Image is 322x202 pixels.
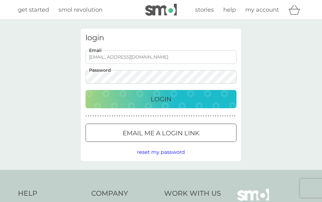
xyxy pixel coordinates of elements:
[117,115,118,118] p: ●
[193,115,195,118] p: ●
[112,115,113,118] p: ●
[167,115,168,118] p: ●
[145,4,177,16] img: smol
[234,115,236,118] p: ●
[18,5,49,14] a: get started
[195,6,214,13] span: stories
[164,189,221,199] h4: Work With Us
[208,115,209,118] p: ●
[58,6,103,13] span: smol revolution
[153,115,154,118] p: ●
[105,115,106,118] p: ●
[86,115,87,118] p: ●
[158,115,159,118] p: ●
[100,115,101,118] p: ●
[90,115,92,118] p: ●
[245,6,279,13] span: my account
[91,189,158,199] h4: Company
[86,90,236,108] button: Login
[136,115,137,118] p: ●
[288,3,304,16] div: basket
[223,6,236,13] span: help
[201,115,202,118] p: ●
[162,115,164,118] p: ●
[198,115,199,118] p: ●
[189,115,190,118] p: ●
[172,115,173,118] p: ●
[18,6,49,13] span: get started
[137,149,185,155] span: reset my password
[155,115,156,118] p: ●
[141,115,142,118] p: ●
[93,115,94,118] p: ●
[174,115,175,118] p: ●
[86,124,236,142] button: Email me a login link
[191,115,192,118] p: ●
[146,115,147,118] p: ●
[196,115,197,118] p: ●
[186,115,187,118] p: ●
[151,94,171,104] p: Login
[138,115,140,118] p: ●
[137,148,185,156] button: reset my password
[126,115,128,118] p: ●
[102,115,103,118] p: ●
[227,115,228,118] p: ●
[148,115,149,118] p: ●
[205,115,207,118] p: ●
[121,115,123,118] p: ●
[181,115,183,118] p: ●
[160,115,161,118] p: ●
[131,115,132,118] p: ●
[225,115,226,118] p: ●
[184,115,185,118] p: ●
[217,115,219,118] p: ●
[129,115,130,118] p: ●
[119,115,120,118] p: ●
[215,115,216,118] p: ●
[210,115,212,118] p: ●
[86,33,236,42] h3: login
[123,128,199,138] p: Email me a login link
[195,5,214,14] a: stories
[232,115,233,118] p: ●
[203,115,204,118] p: ●
[124,115,125,118] p: ●
[109,115,111,118] p: ●
[222,115,224,118] p: ●
[177,115,178,118] p: ●
[230,115,231,118] p: ●
[220,115,221,118] p: ●
[88,115,89,118] p: ●
[245,5,279,14] a: my account
[169,115,171,118] p: ●
[97,115,99,118] p: ●
[213,115,214,118] p: ●
[18,189,85,199] h4: Help
[179,115,180,118] p: ●
[143,115,144,118] p: ●
[95,115,97,118] p: ●
[165,115,166,118] p: ●
[223,5,236,14] a: help
[134,115,135,118] p: ●
[150,115,152,118] p: ●
[58,5,103,14] a: smol revolution
[114,115,116,118] p: ●
[107,115,108,118] p: ●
